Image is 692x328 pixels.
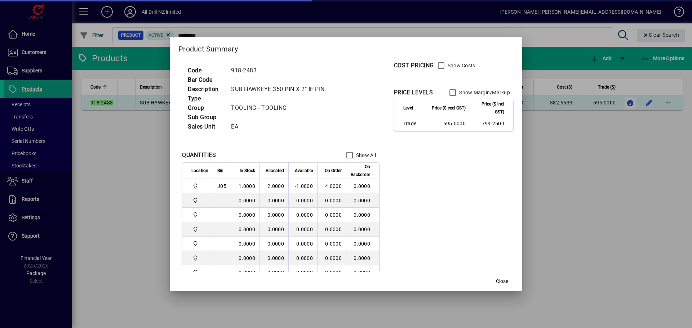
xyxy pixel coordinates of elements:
td: 0.0000 [231,222,259,237]
td: Group [184,103,227,113]
span: Bin [217,167,223,175]
div: QUANTITIES [182,151,216,159]
td: 0.0000 [259,193,288,208]
label: Show Margin/Markup [458,89,510,96]
td: 0.0000 [288,265,317,280]
td: 0.0000 [288,222,317,237]
div: COST PRICING [394,61,434,70]
td: 0.0000 [259,222,288,237]
span: 0.0000 [325,255,342,261]
td: 0.0000 [346,208,379,222]
span: On Order [325,167,342,175]
td: 0.0000 [288,251,317,265]
span: In Stock [240,167,255,175]
td: 2.0000 [259,179,288,193]
span: On Backorder [351,163,370,179]
td: Sales Unit [184,122,227,131]
td: J05 [213,179,231,193]
td: -1.0000 [288,179,317,193]
td: 799.2500 [470,116,513,131]
td: 0.0000 [231,265,259,280]
td: 0.0000 [231,251,259,265]
td: 0.0000 [288,193,317,208]
span: Price ($ incl GST) [475,100,504,116]
td: 0.0000 [231,193,259,208]
td: 0.0000 [346,265,379,280]
span: 0.0000 [325,212,342,218]
td: 0.0000 [259,208,288,222]
td: 0.0000 [346,251,379,265]
span: Level [403,104,413,112]
span: Close [496,278,508,285]
span: 0.0000 [325,270,342,275]
td: Description [184,85,227,94]
td: 695.0000 [427,116,470,131]
span: Available [295,167,313,175]
td: Bar Code [184,75,227,85]
td: 0.0000 [346,179,379,193]
td: 0.0000 [259,237,288,251]
span: Trade [403,120,422,127]
td: 0.0000 [259,251,288,265]
h2: Product Summary [170,37,522,58]
td: 0.0000 [231,208,259,222]
label: Show All [355,152,376,159]
td: 0.0000 [346,193,379,208]
td: Sub Group [184,113,227,122]
td: 0.0000 [288,208,317,222]
span: Location [191,167,208,175]
label: Show Costs [446,62,475,69]
td: EA [227,122,333,131]
td: Type [184,94,227,103]
td: 0.0000 [346,237,379,251]
td: 1.0000 [231,179,259,193]
td: TOOLING - TOOLING [227,103,333,113]
span: 0.0000 [325,241,342,247]
td: 918-2483 [227,66,333,75]
td: 0.0000 [288,237,317,251]
td: Code [184,66,227,75]
span: 0.0000 [325,226,342,232]
span: Allocated [266,167,284,175]
button: Close [491,275,514,288]
div: PRICE LEVELS [394,88,433,97]
td: 0.0000 [346,222,379,237]
td: SUB HAWKEYE 350 PIN X 2" IF PIN [227,85,333,94]
span: 0.0000 [325,198,342,203]
td: 0.0000 [231,237,259,251]
span: 4.0000 [325,183,342,189]
td: 0.0000 [259,265,288,280]
span: Price ($ excl GST) [432,104,466,112]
